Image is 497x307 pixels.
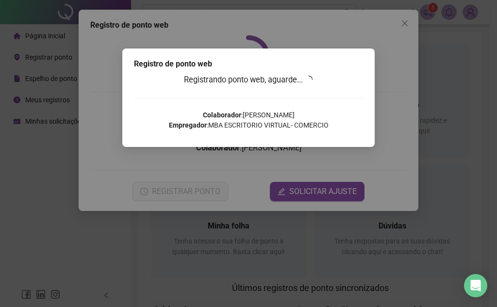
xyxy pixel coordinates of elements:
strong: Empregador [169,121,207,129]
h3: Registrando ponto web, aguarde... [134,74,363,86]
div: Registro de ponto web [134,58,363,70]
div: Open Intercom Messenger [464,274,487,297]
span: loading [303,74,315,85]
strong: Colaborador [203,111,241,119]
p: : [PERSON_NAME] : MBA ESCRITORIO VIRTUAL- COMERCIO [134,110,363,130]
